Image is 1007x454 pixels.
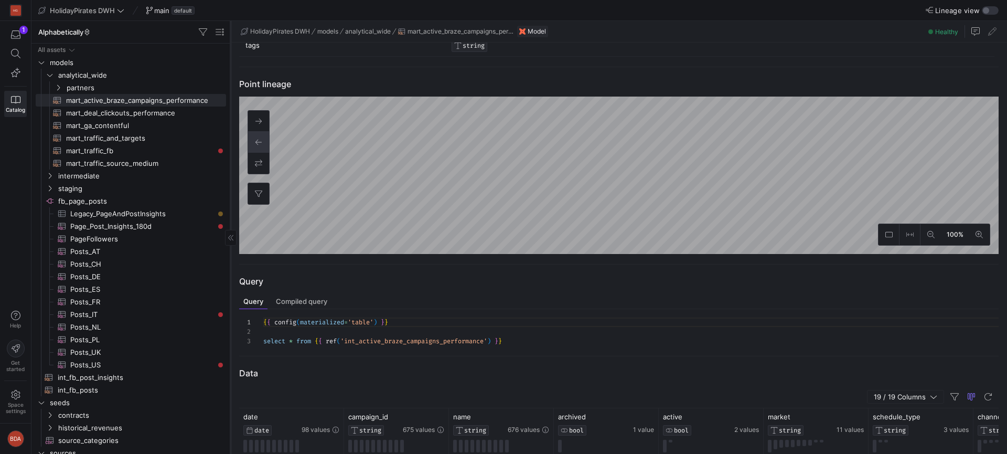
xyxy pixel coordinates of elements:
[239,318,251,327] div: 1
[302,426,330,434] span: 98 values
[768,413,790,421] span: market
[6,402,26,414] span: Space settings
[403,426,435,434] span: 675 values
[315,337,318,345] span: {
[4,2,27,19] a: HG
[267,318,271,326] span: {
[359,427,381,434] span: STRING
[384,318,388,326] span: }
[36,4,127,17] button: HolidayPirates DWH
[50,6,115,15] span: HolidayPirates DWH
[373,318,377,326] span: )
[239,336,251,346] div: 3
[464,427,486,434] span: STRING
[837,426,864,434] span: 11 values
[318,337,322,345] span: {
[348,413,388,421] span: campaign_id
[6,107,25,113] span: Catalog
[254,427,269,434] span: DATE
[4,25,27,44] button: 1
[4,306,27,333] button: Help
[243,298,263,305] span: Query
[381,318,384,326] span: }
[296,318,300,326] span: (
[263,337,285,345] span: select
[674,427,689,434] span: BOOL
[239,327,251,336] div: 2
[296,337,311,345] span: from
[508,426,540,434] span: 676 values
[884,427,906,434] span: STRING
[935,6,980,15] span: Lineage view
[569,427,584,434] span: BOOL
[453,413,471,421] span: name
[276,298,327,305] span: Compiled query
[344,318,348,326] span: =
[734,426,759,434] span: 2 values
[340,337,487,345] span: 'int_active_braze_campaigns_performance'
[4,335,27,376] button: Getstarted
[274,318,296,326] span: config
[9,322,22,329] span: Help
[944,426,969,434] span: 3 values
[326,337,337,345] span: ref
[243,413,258,421] span: date
[19,26,28,34] div: 1
[633,426,654,434] span: 1 value
[154,6,169,15] span: main
[263,318,267,326] span: {
[348,318,373,326] span: 'table'
[874,393,930,401] span: 19 / 19 Columns
[337,337,340,345] span: (
[978,413,1007,421] span: channels
[172,6,195,15] span: default
[873,413,920,421] span: schedule_type
[4,428,27,450] button: BDA
[663,413,682,421] span: active
[495,337,498,345] span: }
[4,91,27,117] a: Catalog
[7,430,24,447] div: BDA
[10,5,21,16] div: HG
[300,318,344,326] span: materialized
[558,413,586,421] span: archived
[487,337,491,345] span: )
[4,385,27,419] a: Spacesettings
[498,337,502,345] span: }
[867,390,944,404] button: 19 / 19 Columns
[6,360,25,372] span: Get started
[779,427,801,434] span: STRING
